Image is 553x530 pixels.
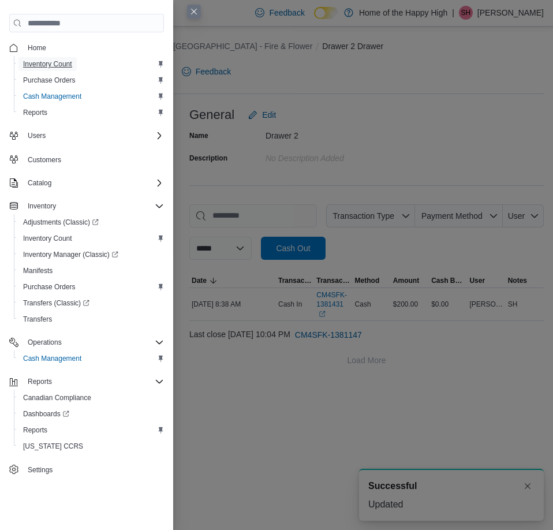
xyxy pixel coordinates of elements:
button: Catalog [5,175,169,191]
span: Washington CCRS [18,439,164,453]
span: Transfers [23,315,52,324]
a: Reports [18,106,52,120]
span: Catalog [23,176,164,190]
span: [US_STATE] CCRS [23,442,83,451]
button: Reports [14,104,169,121]
button: Reports [23,375,57,389]
a: Dashboards [14,406,169,422]
span: Cash Management [23,354,81,363]
span: Cash Management [23,92,81,101]
span: Customers [23,152,164,166]
button: Customers [5,151,169,167]
span: Inventory [28,201,56,211]
button: Cash Management [14,350,169,367]
a: Adjustments (Classic) [14,214,169,230]
span: Dashboards [23,409,69,419]
span: Dashboards [18,407,164,421]
a: Reports [18,423,52,437]
a: Customers [23,153,66,167]
a: Dashboards [18,407,74,421]
button: Operations [5,334,169,350]
span: Inventory Count [23,59,72,69]
a: Manifests [18,264,57,278]
button: Inventory [23,199,61,213]
button: Canadian Compliance [14,390,169,406]
span: Reports [23,375,164,389]
span: Manifests [18,264,164,278]
span: Purchase Orders [18,73,164,87]
button: Inventory [5,198,169,214]
a: Transfers (Classic) [18,296,94,310]
button: Users [23,129,50,143]
a: Inventory Count [18,57,77,71]
span: Cash Management [18,89,164,103]
button: Transfers [14,311,169,327]
span: Operations [23,335,164,349]
span: Inventory Manager (Classic) [18,248,164,262]
a: Cash Management [18,89,86,103]
button: Inventory Count [14,56,169,72]
span: Home [28,43,46,53]
button: Reports [14,422,169,438]
span: Customers [28,155,61,165]
span: Home [23,40,164,55]
span: Inventory [23,199,164,213]
span: Catalog [28,178,51,188]
a: Home [23,41,51,55]
button: Users [5,128,169,144]
span: Inventory Manager (Classic) [23,250,118,259]
span: Transfers (Classic) [23,298,89,308]
span: Purchase Orders [23,76,76,85]
a: Transfers (Classic) [14,295,169,311]
a: Transfers [18,312,57,326]
a: Inventory Manager (Classic) [14,247,169,263]
span: Canadian Compliance [23,393,91,402]
span: Settings [28,465,53,475]
button: Operations [23,335,66,349]
span: Reports [18,423,164,437]
a: Settings [23,463,57,477]
span: Users [23,129,164,143]
span: Reports [18,106,164,120]
span: Reports [23,108,47,117]
span: Transfers [18,312,164,326]
span: Users [28,131,46,140]
span: Purchase Orders [18,280,164,294]
button: Reports [5,374,169,390]
button: [US_STATE] CCRS [14,438,169,454]
span: Reports [28,377,52,386]
span: Adjustments (Classic) [23,218,99,227]
a: Canadian Compliance [18,391,96,405]
nav: Complex example [9,35,164,480]
span: Reports [23,426,47,435]
a: [US_STATE] CCRS [18,439,88,453]
span: Operations [28,338,62,347]
button: Catalog [23,176,56,190]
button: Close this dialog [187,5,201,18]
a: Purchase Orders [18,280,80,294]
a: Inventory Manager (Classic) [18,248,123,262]
span: Purchase Orders [23,282,76,292]
span: Canadian Compliance [18,391,164,405]
span: Inventory Count [18,57,164,71]
button: Inventory Count [14,230,169,247]
a: Adjustments (Classic) [18,215,103,229]
button: Home [5,39,169,56]
button: Settings [5,461,169,478]
span: Transfers (Classic) [18,296,164,310]
button: Cash Management [14,88,169,104]
button: Manifests [14,263,169,279]
a: Cash Management [18,352,86,365]
button: Purchase Orders [14,72,169,88]
span: Inventory Count [18,232,164,245]
span: Manifests [23,266,53,275]
a: Purchase Orders [18,73,80,87]
button: Purchase Orders [14,279,169,295]
span: Settings [23,462,164,477]
a: Inventory Count [18,232,77,245]
span: Inventory Count [23,234,72,243]
span: Cash Management [18,352,164,365]
span: Adjustments (Classic) [18,215,164,229]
